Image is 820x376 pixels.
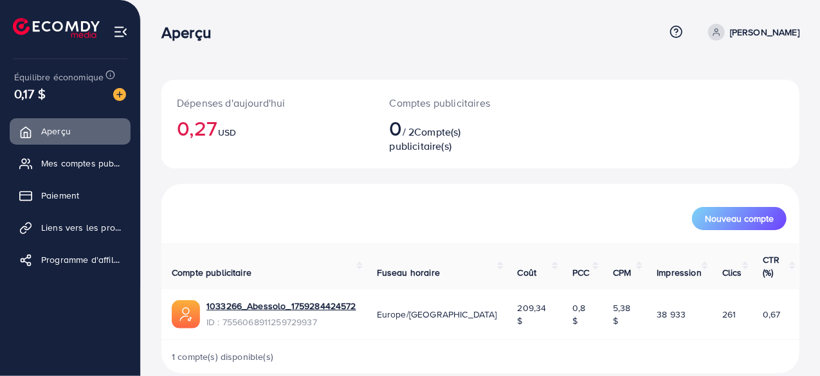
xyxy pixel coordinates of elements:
[390,113,403,143] font: 0
[10,215,131,240] a: Liens vers les produits
[10,150,131,176] a: Mes comptes publicitaires
[657,266,702,279] font: Impression
[41,221,135,234] font: Liens vers les produits
[403,125,414,139] font: / 2
[206,316,317,328] font: ID : 7556068911259729937
[572,301,585,327] font: 0,8 $
[722,266,742,279] font: Clics
[172,350,273,363] font: 1 compte(s) disponible(s)
[172,266,251,279] font: Compte publicitaire
[390,96,490,110] font: Comptes publicitaires
[763,253,779,279] font: CTR (%)
[172,300,200,328] img: ic-ads-acc.e4c84228.svg
[613,301,631,327] font: 5,38 $
[113,24,128,39] img: menu
[41,125,71,138] font: Aperçu
[518,266,537,279] font: Coût
[613,266,631,279] font: CPM
[705,212,774,225] font: Nouveau compte
[10,183,131,208] a: Paiement
[177,96,286,110] font: Dépenses d'aujourd'hui
[113,88,126,101] img: image
[218,126,236,139] font: USD
[763,308,781,321] font: 0,67
[14,71,104,84] font: Équilibre économique
[10,247,131,273] a: Programme d'affiliation
[692,207,787,230] button: Nouveau compte
[377,266,440,279] font: Fuseau horaire
[703,24,799,40] a: [PERSON_NAME]
[730,26,799,39] font: [PERSON_NAME]
[377,308,497,321] font: Europe/[GEOGRAPHIC_DATA]
[722,308,736,321] font: 261
[518,301,547,327] font: 209,34 $
[765,318,810,366] iframe: Chat
[41,189,79,202] font: Paiement
[41,157,149,170] font: Mes comptes publicitaires
[390,125,461,153] font: Compte(s) publicitaire(s)
[572,266,589,279] font: PCC
[14,84,46,103] font: 0,17 $
[10,118,131,144] a: Aperçu
[206,300,356,312] a: 1033266_Abessolo_1759284424572
[161,21,211,43] font: Aperçu
[177,113,218,143] font: 0,27
[41,253,136,266] font: Programme d'affiliation
[657,308,686,321] font: 38 933
[13,18,100,38] img: logo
